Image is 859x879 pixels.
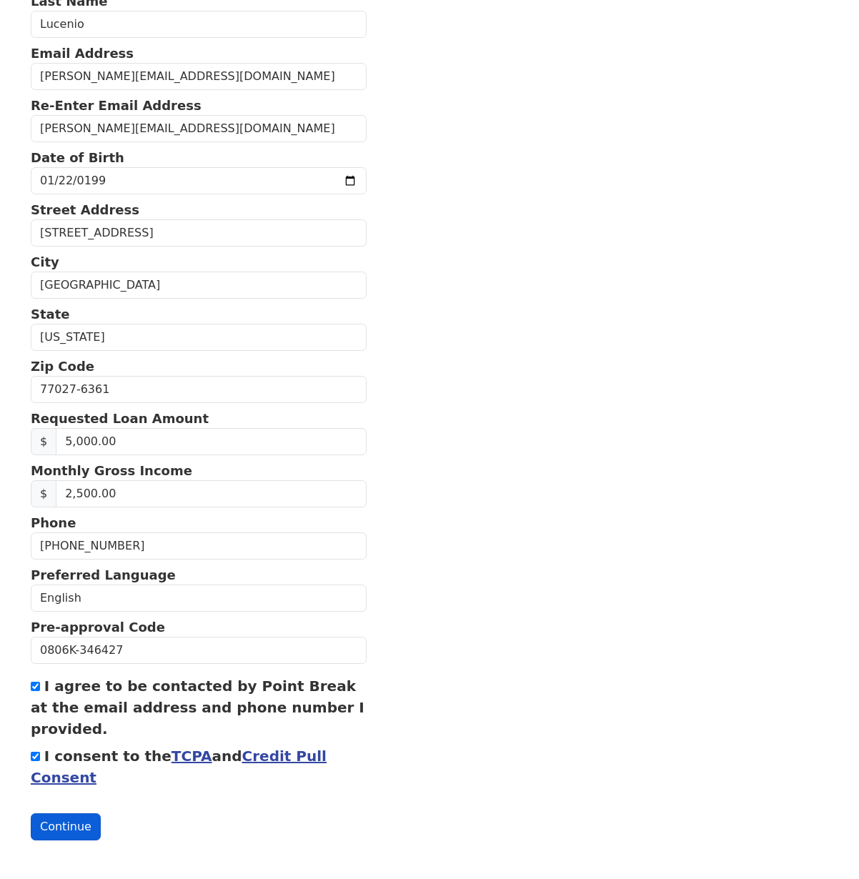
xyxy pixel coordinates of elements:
a: TCPA [172,748,212,765]
input: Email Address [31,63,367,90]
strong: State [31,307,70,322]
input: Pre-approval Code [31,637,367,664]
input: Street Address [31,219,367,247]
input: Re-Enter Email Address [31,115,367,142]
input: Zip Code [31,376,367,403]
strong: Street Address [31,202,139,217]
label: I consent to the and [31,748,327,786]
label: I agree to be contacted by Point Break at the email address and phone number I provided. [31,677,364,738]
strong: Pre-approval Code [31,620,165,635]
input: Monthly Gross Income [56,480,366,507]
strong: Phone [31,515,76,530]
button: Continue [31,813,101,840]
strong: Email Address [31,46,134,61]
strong: Date of Birth [31,150,124,165]
strong: Zip Code [31,359,94,374]
input: City [31,272,367,299]
strong: Requested Loan Amount [31,411,209,426]
strong: City [31,254,59,269]
strong: Preferred Language [31,567,176,582]
input: Requested Loan Amount [56,428,366,455]
span: $ [31,428,56,455]
input: Phone [31,532,367,560]
span: $ [31,480,56,507]
strong: Re-Enter Email Address [31,98,202,113]
p: Monthly Gross Income [31,461,367,480]
input: Last Name [31,11,367,38]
